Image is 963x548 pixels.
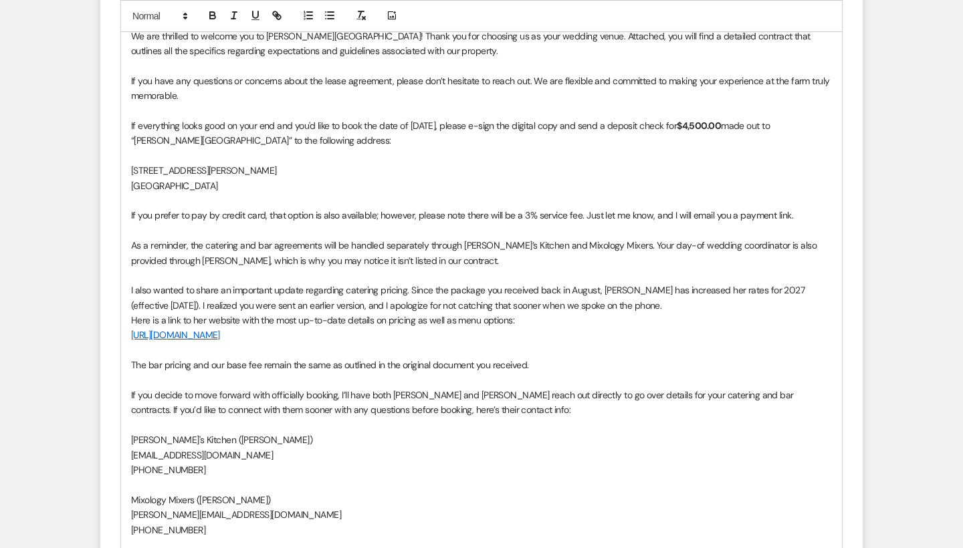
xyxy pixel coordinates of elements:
p: [PERSON_NAME][EMAIL_ADDRESS][DOMAIN_NAME] [131,507,832,522]
p: If everything looks good on your end and you'd like to book the date of [DATE], please e-sign the... [131,118,832,148]
p: If you prefer to pay by credit card, that option is also available; however, please note there wi... [131,208,832,223]
p: Mixology Mixers ([PERSON_NAME]) [131,493,832,507]
p: [STREET_ADDRESS][PERSON_NAME] [131,163,832,178]
p: The bar pricing and our base fee remain the same as outlined in the original document you received. [131,358,832,372]
p: If you decide to move forward with officially booking, I’ll have both [PERSON_NAME] and [PERSON_N... [131,388,832,418]
strong: $4,500.00 [677,120,721,132]
p: [PERSON_NAME]'s Kitchen ([PERSON_NAME]) [131,432,832,447]
p: [PHONE_NUMBER] [131,523,832,537]
p: I also wanted to share an important update regarding catering pricing. Since the package you rece... [131,283,832,313]
p: Here is a link to her website with the most up-to-date details on pricing as well as menu options: [131,313,832,327]
p: If you have any questions or concerns about the lease agreement, please don’t hesitate to reach o... [131,74,832,104]
p: [PHONE_NUMBER] [131,462,832,477]
p: [GEOGRAPHIC_DATA] [131,178,832,193]
p: [EMAIL_ADDRESS][DOMAIN_NAME] [131,448,832,462]
p: We are thrilled to welcome you to [PERSON_NAME][GEOGRAPHIC_DATA]! Thank you for choosing us as yo... [131,29,832,59]
p: As a reminder, the catering and bar agreements will be handled separately through [PERSON_NAME]’s... [131,238,832,268]
a: [URL][DOMAIN_NAME] [131,329,220,341]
